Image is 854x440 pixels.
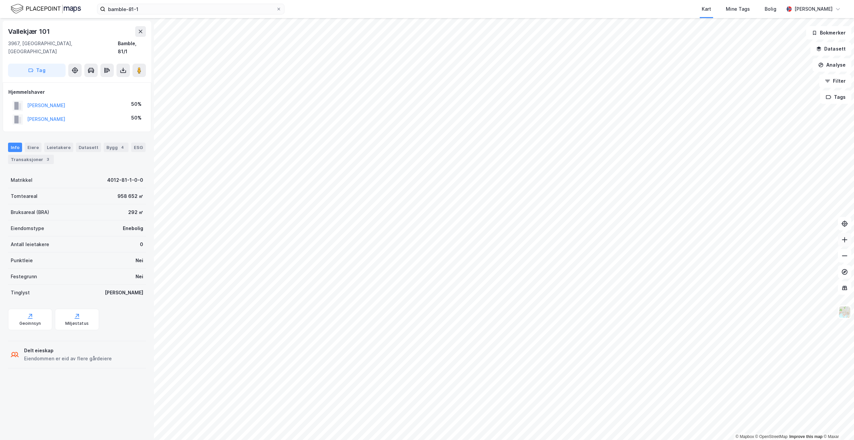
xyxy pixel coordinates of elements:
[11,224,44,232] div: Eiendomstype
[755,434,788,439] a: OpenStreetMap
[104,143,129,152] div: Bygg
[105,289,143,297] div: [PERSON_NAME]
[24,347,112,355] div: Delt eieskap
[117,192,143,200] div: 958 652 ㎡
[76,143,101,152] div: Datasett
[131,143,146,152] div: ESG
[838,306,851,318] img: Z
[726,5,750,13] div: Mine Tags
[11,256,33,265] div: Punktleie
[11,240,49,248] div: Antall leietakere
[123,224,143,232] div: Enebolig
[131,100,142,108] div: 50%
[765,5,776,13] div: Bolig
[105,4,276,14] input: Søk på adresse, matrikkel, gårdeiere, leietakere eller personer
[25,143,41,152] div: Eiere
[11,176,32,184] div: Matrikkel
[8,26,51,37] div: Vallekjær 101
[44,143,73,152] div: Leietakere
[128,208,143,216] div: 292 ㎡
[118,40,146,56] div: Bamble, 81/1
[136,273,143,281] div: Nei
[136,256,143,265] div: Nei
[806,26,851,40] button: Bokmerker
[810,42,851,56] button: Datasett
[131,114,142,122] div: 50%
[819,74,851,88] button: Filter
[8,40,118,56] div: 3967, [GEOGRAPHIC_DATA], [GEOGRAPHIC_DATA]
[794,5,833,13] div: [PERSON_NAME]
[813,58,851,72] button: Analyse
[11,208,49,216] div: Bruksareal (BRA)
[821,408,854,440] iframe: Chat Widget
[820,90,851,104] button: Tags
[702,5,711,13] div: Kart
[65,321,89,326] div: Miljøstatus
[45,156,51,163] div: 3
[8,155,54,164] div: Transaksjoner
[107,176,143,184] div: 4012-81-1-0-0
[8,64,66,77] button: Tag
[24,355,112,363] div: Eiendommen er eid av flere gårdeiere
[140,240,143,248] div: 0
[11,3,81,15] img: logo.f888ab2527a4732fd821a326f86c7f29.svg
[8,88,146,96] div: Hjemmelshaver
[11,192,37,200] div: Tomteareal
[8,143,22,152] div: Info
[789,434,823,439] a: Improve this map
[736,434,754,439] a: Mapbox
[19,321,41,326] div: Geoinnsyn
[119,144,126,151] div: 4
[11,273,37,281] div: Festegrunn
[821,408,854,440] div: Kontrollprogram for chat
[11,289,30,297] div: Tinglyst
